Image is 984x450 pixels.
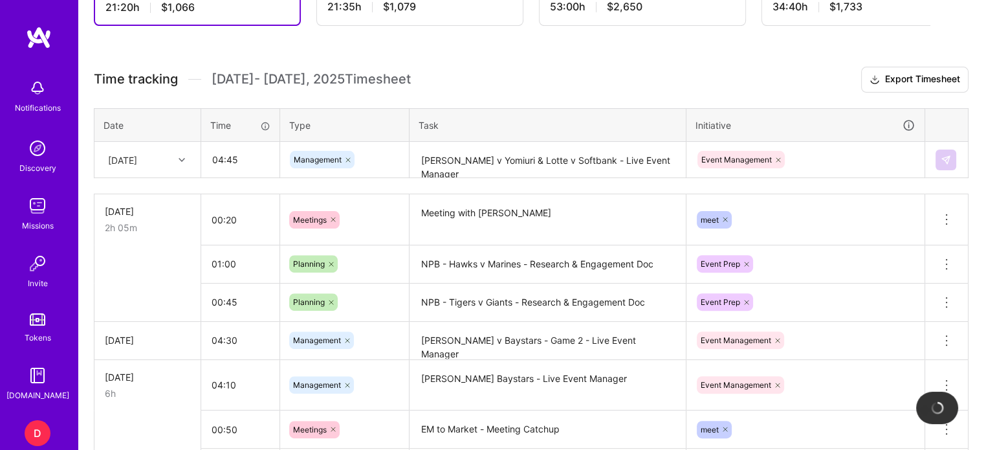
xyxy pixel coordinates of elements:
span: Management [293,380,341,390]
span: Meetings [293,425,327,434]
img: logo [26,26,52,49]
div: [DOMAIN_NAME] [6,388,69,402]
span: Event Prep [701,259,740,269]
div: Initiative [695,118,915,133]
textarea: EM to Market - Meeting Catchup [411,412,684,447]
img: bell [25,75,50,101]
button: Export Timesheet [861,67,968,93]
textarea: NPB - Tigers v Giants - Research & Engagement Doc [411,285,684,321]
th: Task [410,108,686,142]
span: $1,066 [161,1,195,14]
i: icon Chevron [179,157,185,163]
input: HH:MM [201,285,279,319]
th: Type [280,108,410,142]
span: Planning [293,259,325,269]
span: Event Management [701,335,771,345]
input: HH:MM [201,203,279,237]
div: Missions [22,219,54,232]
div: 6h [105,387,190,400]
img: teamwork [25,193,50,219]
textarea: [PERSON_NAME] v Baystars - Game 2 - Live Event Manager [411,323,684,359]
img: tokens [30,313,45,326]
span: Planning [293,297,325,307]
div: Notifications [15,101,61,115]
img: Invite [25,251,50,276]
div: [DATE] [105,370,190,384]
div: 21:20 h [105,1,289,14]
div: Discovery [19,161,56,175]
img: guide book [25,363,50,388]
span: Management [294,155,342,164]
textarea: [PERSON_NAME] Baystars - Live Event Manager [411,361,684,410]
span: Event Management [701,380,771,390]
div: [DATE] [108,153,137,166]
img: loading [928,399,945,416]
span: Management [293,335,341,345]
div: Tokens [25,331,51,344]
div: Time [210,118,270,132]
input: HH:MM [201,368,279,402]
span: Meetings [293,215,327,225]
div: Invite [28,276,48,290]
input: HH:MM [201,247,279,281]
i: icon Download [869,73,880,87]
span: meet [701,425,719,434]
div: D [25,420,50,446]
span: Event Prep [701,297,740,307]
div: 2h 05m [105,221,190,234]
textarea: [PERSON_NAME] v Yomiuri & Lotte v Softbank - Live Event Manager [411,143,684,177]
div: null [935,150,957,170]
div: [DATE] [105,205,190,218]
span: meet [701,215,719,225]
span: [DATE] - [DATE] , 2025 Timesheet [212,71,411,87]
a: D [21,420,54,446]
span: Event Management [701,155,772,164]
input: HH:MM [202,142,279,177]
th: Date [94,108,201,142]
textarea: Meeting with [PERSON_NAME] [411,196,684,244]
input: HH:MM [201,323,279,357]
span: Time tracking [94,71,178,87]
input: HH:MM [201,412,279,447]
textarea: NPB - Hawks v Marines - Research & Engagement Doc [411,247,684,282]
img: discovery [25,135,50,161]
img: Submit [941,155,951,165]
div: [DATE] [105,333,190,347]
